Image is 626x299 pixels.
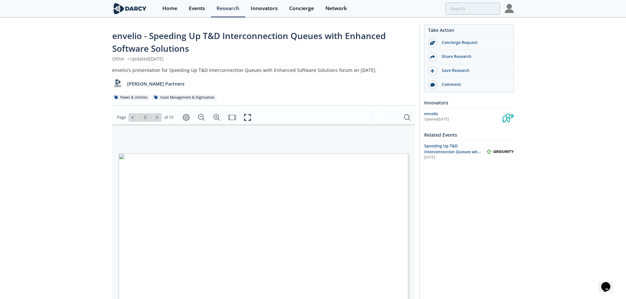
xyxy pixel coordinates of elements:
div: Events [189,6,205,11]
div: Related Events [424,129,514,141]
div: envelio [424,111,502,117]
img: logo-wide.svg [112,3,148,14]
div: Share Research [437,54,510,60]
div: [DATE] [424,155,482,160]
div: Updated [DATE] [424,117,502,122]
div: Concierge Request [437,40,510,46]
img: Profile [505,4,514,13]
input: Advanced Search [445,3,500,15]
div: Network [325,6,347,11]
div: Innovators [424,97,514,108]
div: Research [216,6,239,11]
div: Concierge [289,6,314,11]
img: GridUnity [486,149,514,154]
a: envelio Updated[DATE] envelio [424,111,514,122]
div: Take Action [425,27,514,36]
span: Speeding Up T&D Interconnection Queues with Enhanced Software Solutions [424,143,481,161]
a: Speeding Up T&D Interconnection Queues with Enhanced Software Solutions [DATE] GridUnity [424,143,514,160]
span: envelio - Speeding Up T&D Interconnection Queues with Enhanced Software Solutions [112,30,386,54]
div: Asset Management & Digitization [152,95,216,101]
iframe: chat widget [599,273,619,292]
div: Comment [437,82,510,88]
div: envelio's presentation for Speeding Up T&D Interconnection Queues with Enhanced Software Solution... [112,67,415,74]
div: Innovators [251,6,278,11]
p: [PERSON_NAME] Partners [127,80,185,87]
div: Power & Utilities [112,95,150,101]
span: • [126,56,130,62]
div: Home [162,6,177,11]
img: envelio [502,111,514,122]
div: Save Research [437,68,510,74]
div: Other Updated [DATE] [112,55,415,62]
